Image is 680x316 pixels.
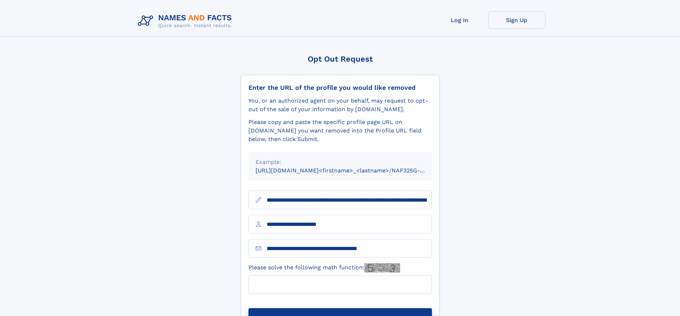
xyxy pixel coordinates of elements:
label: Please solve the following math function: [248,263,400,273]
div: Opt Out Request [241,55,439,63]
div: Example: [256,158,425,166]
a: Sign Up [488,11,545,29]
img: Logo Names and Facts [135,11,238,31]
div: You, or an authorized agent on your behalf, may request to opt-out of the sale of your informatio... [248,97,432,114]
small: [URL][DOMAIN_NAME]<firstname>_<lastname>/NAF325G-xxxxxxxx [256,167,445,174]
div: Please copy and paste the specific profile page URL on [DOMAIN_NAME] you want removed into the Pr... [248,118,432,144]
a: Log In [431,11,488,29]
div: Enter the URL of the profile you would like removed [248,84,432,92]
